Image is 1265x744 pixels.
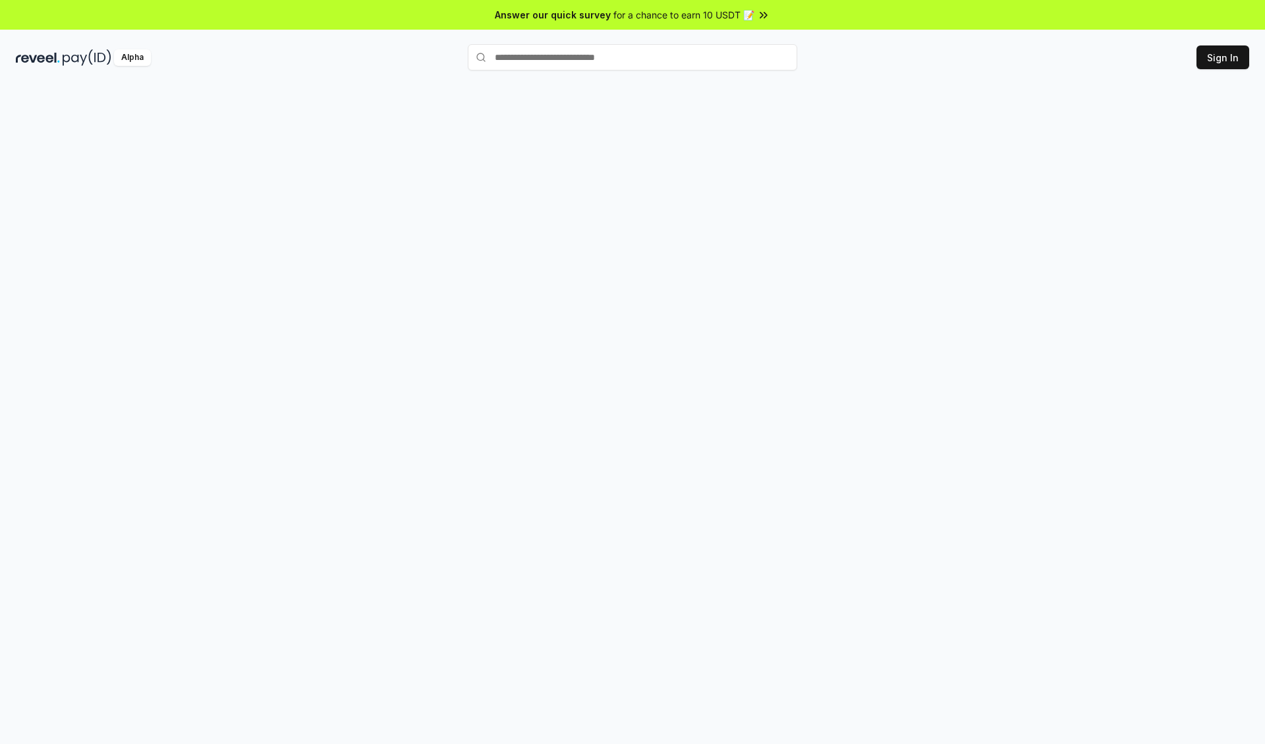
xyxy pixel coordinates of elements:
img: pay_id [63,49,111,66]
span: for a chance to earn 10 USDT 📝 [613,8,754,22]
div: Alpha [114,49,151,66]
img: reveel_dark [16,49,60,66]
button: Sign In [1196,45,1249,69]
span: Answer our quick survey [495,8,611,22]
